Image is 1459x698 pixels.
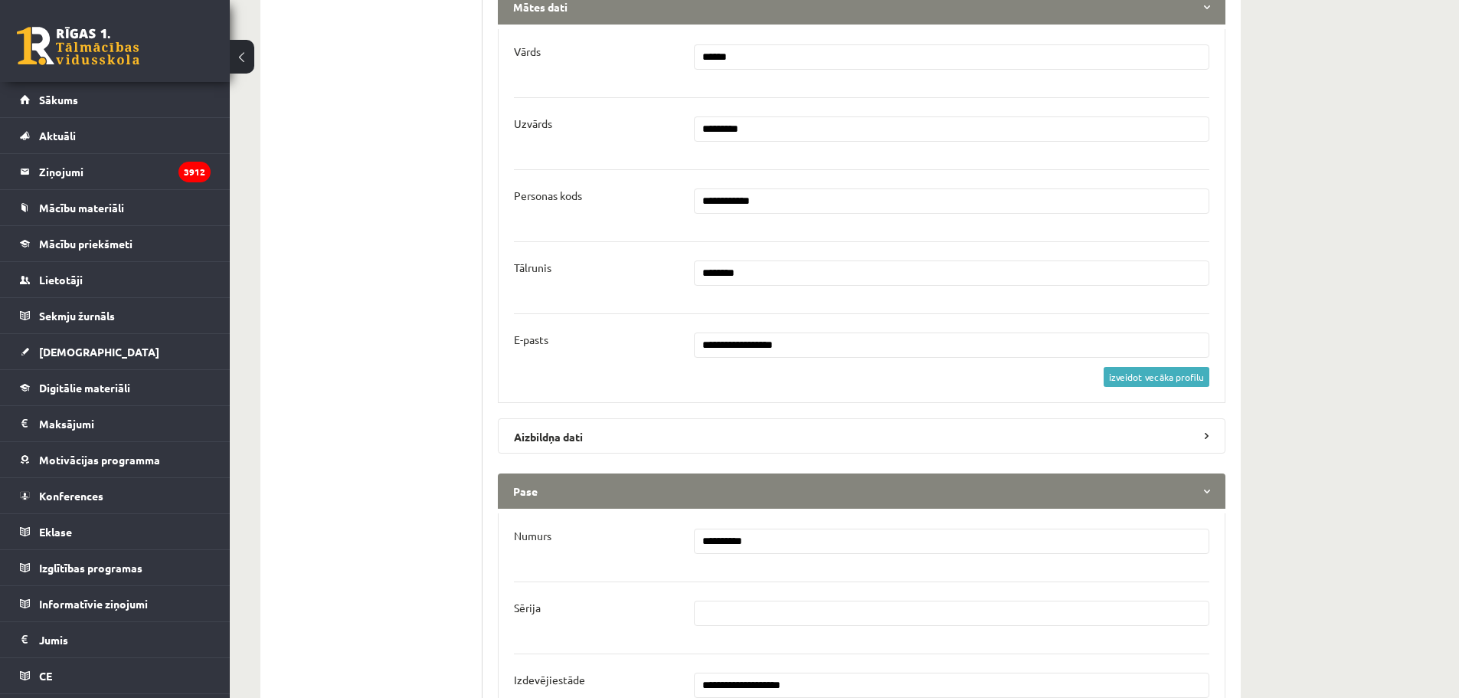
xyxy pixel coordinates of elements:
a: Mācību priekšmeti [20,226,211,261]
span: Mācību priekšmeti [39,237,132,251]
span: [DEMOGRAPHIC_DATA] [39,345,159,359]
a: Digitālie materiāli [20,370,211,405]
p: Izdevējiestāde [514,673,585,687]
a: Rīgas 1. Tālmācības vidusskola [17,27,139,65]
span: Motivācijas programma [39,453,160,467]
span: Lietotāji [39,273,83,287]
p: Numurs [514,529,551,542]
span: Izglītības programas [39,561,142,575]
a: Eklase [20,514,211,549]
i: 3912 [178,162,211,182]
span: Sekmju žurnāls [39,309,115,323]
a: izveidot vecāka profilu [1104,367,1209,387]
a: [DEMOGRAPHIC_DATA] [20,334,211,369]
span: Digitālie materiāli [39,381,130,395]
p: Sērija [514,601,541,614]
a: Konferences [20,478,211,513]
a: Jumis [20,622,211,657]
span: Konferences [39,489,103,503]
span: Informatīvie ziņojumi [39,597,148,611]
legend: Aizbildņa dati [498,418,1225,454]
p: Tālrunis [514,261,551,274]
a: Maksājumi [20,406,211,441]
a: Mācību materiāli [20,190,211,225]
a: Aktuāli [20,118,211,153]
a: Ziņojumi3912 [20,154,211,189]
p: Vārds [514,44,541,58]
legend: Ziņojumi [39,154,211,189]
span: Aktuāli [39,129,76,143]
legend: Pase [498,474,1225,509]
a: Sākums [20,82,211,117]
a: Sekmju žurnāls [20,298,211,333]
p: E-pasts [514,333,548,346]
a: Izglītības programas [20,550,211,585]
p: Uzvārds [514,116,552,130]
a: Lietotāji [20,262,211,297]
legend: Maksājumi [39,406,211,441]
span: Jumis [39,633,68,647]
a: Informatīvie ziņojumi [20,586,211,621]
p: Personas kods [514,188,582,202]
span: CE [39,669,52,683]
span: Eklase [39,525,72,539]
span: Sākums [39,93,78,107]
a: CE [20,658,211,693]
a: Motivācijas programma [20,442,211,477]
span: Mācību materiāli [39,201,124,215]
